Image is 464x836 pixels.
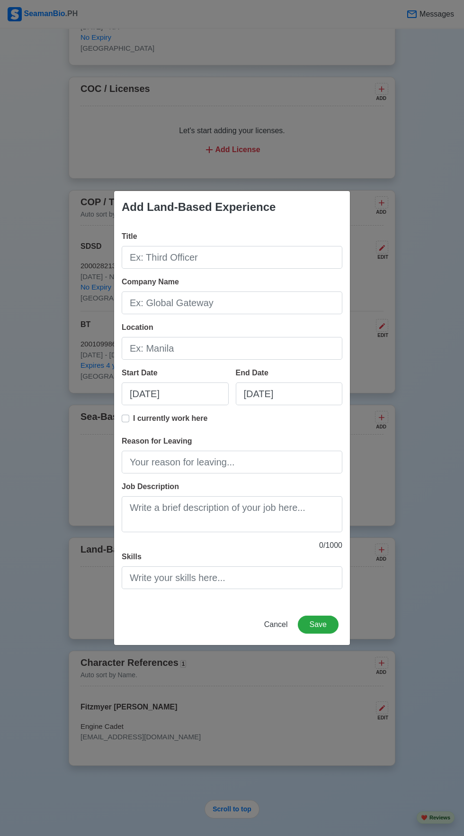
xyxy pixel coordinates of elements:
[122,199,276,216] div: Add Land-Based Experience
[298,616,339,634] button: Save
[122,437,192,445] span: Reason for Leaving
[236,367,272,379] div: End Date
[122,278,179,286] span: Company Name
[122,566,342,589] input: Write your skills here...
[133,413,207,424] p: I currently work here
[122,553,142,561] span: Skills
[122,291,342,314] input: Ex: Global Gateway
[264,620,288,628] span: Cancel
[122,323,153,331] span: Location
[122,246,342,269] input: Ex: Third Officer
[122,367,161,379] div: Start Date
[122,540,342,551] p: 0 / 1000
[122,481,179,492] label: Job Description
[258,616,294,634] button: Cancel
[122,451,342,473] input: Your reason for leaving...
[122,337,342,360] input: Ex: Manila
[122,232,137,240] span: Title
